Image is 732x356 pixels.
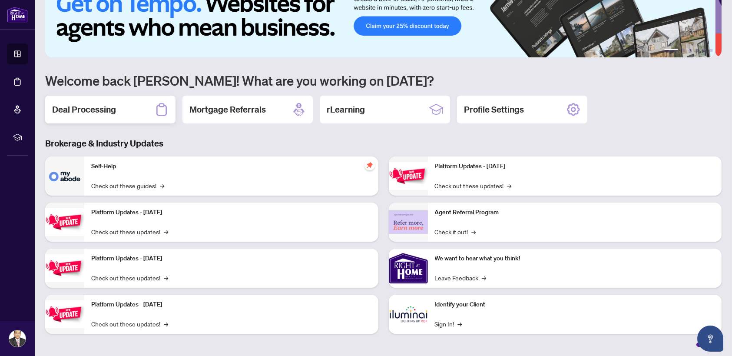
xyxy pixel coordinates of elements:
[435,162,715,171] p: Platform Updates - [DATE]
[164,227,168,236] span: →
[435,273,487,283] a: Leave Feedback→
[91,208,371,217] p: Platform Updates - [DATE]
[164,273,168,283] span: →
[696,49,699,52] button: 4
[702,49,706,52] button: 5
[682,49,685,52] button: 2
[45,72,722,89] h1: Welcome back [PERSON_NAME]! What are you working on [DATE]?
[435,254,715,263] p: We want to hear what you think!
[45,137,722,150] h3: Brokerage & Industry Updates
[91,319,168,329] a: Check out these updates!→
[472,227,476,236] span: →
[435,300,715,309] p: Identify your Client
[91,162,371,171] p: Self-Help
[52,103,116,116] h2: Deal Processing
[7,7,28,23] img: logo
[91,181,164,190] a: Check out these guides!→
[164,319,168,329] span: →
[389,249,428,288] img: We want to hear what you think!
[435,227,476,236] a: Check it out!→
[389,295,428,334] img: Identify your Client
[458,319,462,329] span: →
[689,49,692,52] button: 3
[389,162,428,190] img: Platform Updates - June 23, 2025
[464,103,524,116] h2: Profile Settings
[91,273,168,283] a: Check out these updates!→
[327,103,365,116] h2: rLearning
[507,181,512,190] span: →
[160,181,164,190] span: →
[664,49,678,52] button: 1
[435,181,512,190] a: Check out these updates!→
[189,103,266,116] h2: Mortgage Referrals
[9,330,26,347] img: Profile Icon
[45,156,84,196] img: Self-Help
[709,49,713,52] button: 6
[91,300,371,309] p: Platform Updates - [DATE]
[389,210,428,234] img: Agent Referral Program
[45,254,84,282] img: Platform Updates - July 21, 2025
[91,254,371,263] p: Platform Updates - [DATE]
[435,319,462,329] a: Sign In!→
[364,160,375,170] span: pushpin
[45,208,84,236] img: Platform Updates - September 16, 2025
[697,326,723,352] button: Open asap
[91,227,168,236] a: Check out these updates!→
[482,273,487,283] span: →
[45,300,84,328] img: Platform Updates - July 8, 2025
[435,208,715,217] p: Agent Referral Program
